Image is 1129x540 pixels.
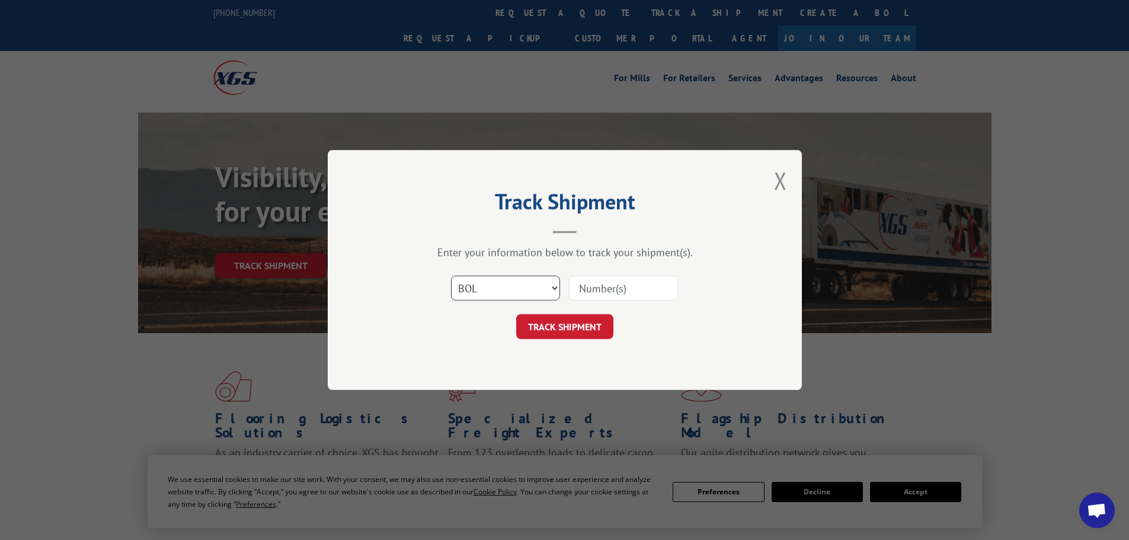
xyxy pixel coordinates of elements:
button: Close modal [774,165,787,196]
a: Open chat [1079,493,1115,528]
div: Enter your information below to track your shipment(s). [387,245,743,259]
button: TRACK SHIPMENT [516,314,613,339]
input: Number(s) [569,276,678,301]
h2: Track Shipment [387,193,743,216]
